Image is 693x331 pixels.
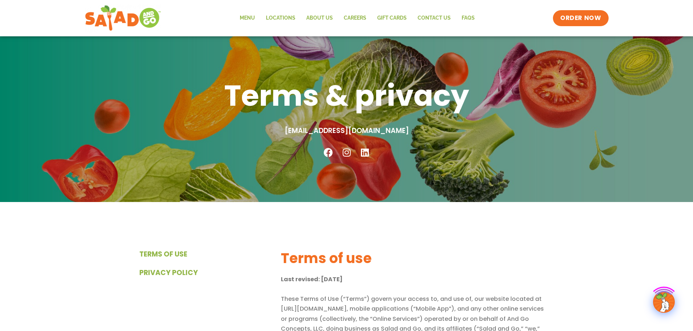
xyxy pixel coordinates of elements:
[284,126,409,136] a: [EMAIL_ADDRESS][DOMAIN_NAME]
[553,10,608,26] a: ORDER NOW
[139,268,278,278] a: Privacy policy
[234,10,480,27] nav: Menu
[139,249,278,260] a: Terms of use
[85,4,162,33] img: new-SAG-logo-768×292
[560,14,601,23] span: ORDER NOW
[281,275,343,283] b: Last revised: [DATE]
[139,249,187,260] span: Terms of use
[139,268,198,278] span: Privacy policy
[301,10,338,27] a: About Us
[234,10,260,27] a: Menu
[281,249,550,267] h2: Terms of use
[372,10,412,27] a: GIFT CARDS
[338,10,372,27] a: Careers
[412,10,456,27] a: Contact Us
[456,10,480,27] a: FAQs
[158,77,536,114] h1: Terms & privacy
[260,10,301,27] a: Locations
